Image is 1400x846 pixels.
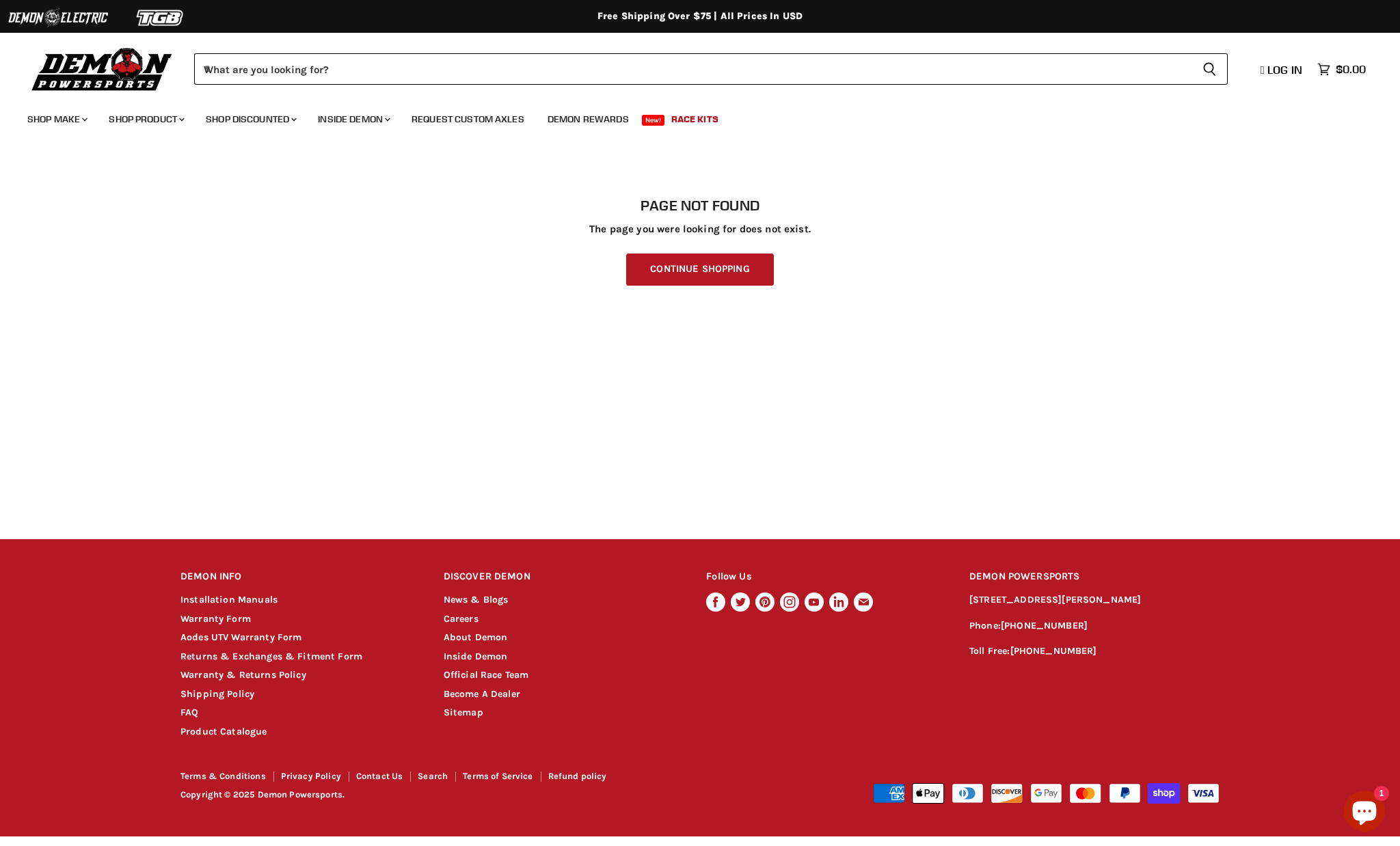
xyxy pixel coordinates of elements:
[1267,63,1302,77] span: Log in
[1010,645,1097,657] a: [PHONE_NUMBER]
[281,771,341,781] a: Privacy Policy
[1336,63,1366,76] span: $0.00
[969,644,1220,659] p: Toll Free:
[17,100,1362,133] ul: Main menu
[548,771,607,781] a: Refund policy
[194,53,1192,85] input: When autocomplete results are available use up and down arrows to review and enter to select
[463,771,533,781] a: Terms of Service
[1340,791,1389,835] inbox-online-store-chat: Shopify online store chat
[180,594,278,605] a: Installation Manuals
[27,44,177,93] img: Demon Powersports
[969,592,1220,608] p: [STREET_ADDRESS][PERSON_NAME]
[196,105,305,133] a: Shop Discounted
[180,223,1220,235] p: The page you were looking for does not exist.
[969,561,1220,593] h2: DEMON POWERSPORTS
[180,613,251,625] a: Warranty Form
[109,5,212,31] img: TGB Logo 2
[180,726,267,737] a: Product Catalogue
[444,651,508,662] a: Inside Demon
[180,772,701,786] nav: Footer
[444,707,483,718] a: Sitemap
[180,651,362,662] a: Returns & Exchanges & Fitment Form
[180,771,266,781] a: Terms & Conditions
[626,254,773,286] a: Continue Shopping
[180,631,301,643] a: Aodes UTV Warranty Form
[98,105,193,133] a: Shop Product
[153,10,1247,23] div: Free Shipping Over $75 | All Prices In USD
[444,688,520,700] a: Become A Dealer
[308,105,399,133] a: Inside Demon
[7,5,109,31] img: Demon Electric Logo 2
[356,771,403,781] a: Contact Us
[418,771,448,781] a: Search
[180,707,198,718] a: FAQ
[180,790,701,800] p: Copyright © 2025 Demon Powersports.
[642,115,665,126] span: New!
[444,613,479,625] a: Careers
[180,669,306,681] a: Warranty & Returns Policy
[1254,64,1310,76] a: Log in
[1001,620,1088,631] a: [PHONE_NUMBER]
[444,561,681,593] h2: DISCOVER DEMON
[180,688,254,700] a: Shipping Policy
[969,618,1220,634] p: Phone:
[661,105,729,133] a: Race Kits
[194,53,1228,85] form: Product
[537,105,639,133] a: Demon Rewards
[401,105,535,133] a: Request Custom Axles
[180,561,418,593] h2: DEMON INFO
[706,561,943,593] h2: Follow Us
[444,594,509,605] a: News & Blogs
[444,669,529,681] a: Official Race Team
[180,197,1220,214] h1: Page not found
[17,105,96,133] a: Shop Make
[444,631,508,643] a: About Demon
[1192,53,1228,85] button: Search
[1310,59,1373,79] a: $0.00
